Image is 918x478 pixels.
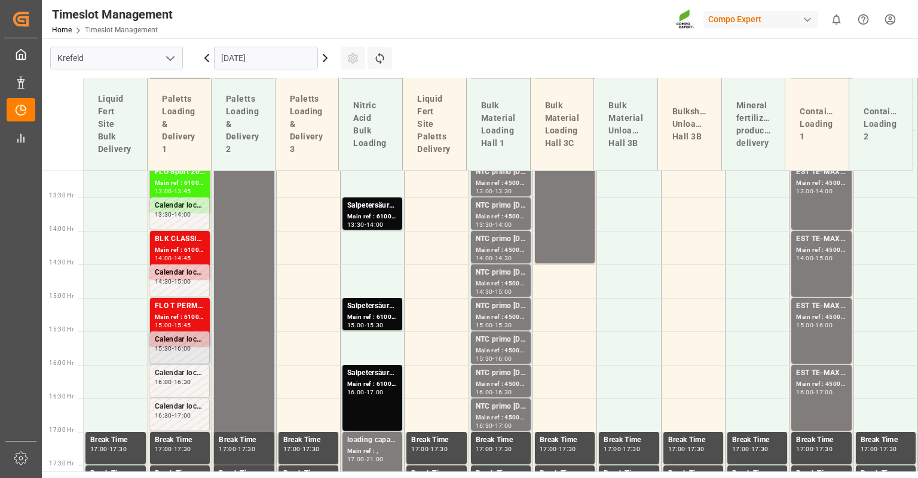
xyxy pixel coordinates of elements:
div: - [492,446,494,452]
div: - [492,255,494,261]
div: - [492,322,494,328]
div: - [557,446,559,452]
button: Compo Expert [703,8,823,31]
div: 13:30 [495,188,512,194]
div: - [685,446,687,452]
div: - [492,389,494,395]
div: Break Time [155,434,205,446]
div: Break Time [732,434,782,446]
div: Bulkship Unloading Hall 3B [668,101,712,148]
div: Main ref : 4500000179, 2000000017 [476,379,526,389]
div: 17:30 [109,446,127,452]
div: FLO Sport 20-5-8 25kg (x40) INT;FLO T PERM [DATE] 25kg (x42) INT;BLK CLASSIC [DATE] 25kg(x40)D,EN... [155,166,205,178]
div: 14:00 [155,255,172,261]
div: - [429,446,430,452]
div: 13:30 [347,222,365,227]
div: - [172,212,174,217]
div: 15:00 [155,322,172,328]
img: Screenshot%202023-09-29%20at%2010.02.21.png_1712312052.png [676,9,695,30]
div: - [172,255,174,261]
div: 17:30 [495,446,512,452]
div: 16:00 [796,389,813,395]
div: 17:30 [815,446,833,452]
div: 14:30 [155,279,172,284]
div: - [172,379,174,385]
div: Container Loading 1 [795,101,839,148]
div: 17:00 [174,413,191,418]
div: NTC primo [DATE] BULK [476,166,526,178]
div: Break Time [219,434,269,446]
div: Main ref : 4500000178, 2000000017 [476,245,526,255]
div: 14:00 [366,222,384,227]
div: 13:30 [476,222,493,227]
div: 16:00 [495,356,512,361]
div: Break Time [90,434,141,446]
div: 15:30 [476,356,493,361]
div: - [813,322,815,328]
div: 17:00 [155,446,172,452]
div: 16:00 [155,379,172,385]
div: - [877,446,879,452]
div: Break Time [476,434,526,446]
div: Paletts Loading & Delivery 1 [157,88,201,160]
div: 16:00 [815,322,833,328]
div: 17:30 [880,446,897,452]
div: Main ref : 6100001454, 2000001266 2000001266; [155,245,205,255]
div: 17:00 [861,446,878,452]
div: 16:30 [495,389,512,395]
div: 14:30 [476,289,493,294]
div: NTC primo [DATE] BULK [476,334,526,346]
div: Liquid Fert Site Bulk Delivery [93,88,137,160]
div: Calendar locked during this period. [155,200,204,212]
span: 17:00 Hr [49,427,74,433]
div: Main ref : 4500000960, 2000000379 [796,379,846,389]
div: EST TE-MAX 11-48 20kg (x45) ES, PT MTO [796,300,846,312]
div: NTC primo [DATE] BULK [476,267,526,279]
div: - [813,188,815,194]
div: Main ref : 4500000194, 2000000032 [476,78,526,88]
div: Calendar locked during this period. [155,267,204,279]
div: - [492,356,494,361]
div: Break Time [861,434,911,446]
div: 17:30 [559,446,576,452]
div: Main ref : 4500000189, 2000000017 [476,212,526,222]
div: 16:00 [476,389,493,395]
div: - [172,346,174,351]
div: 15:00 [476,322,493,328]
div: 17:30 [751,446,769,452]
div: 15:00 [347,322,365,328]
div: 17:00 [540,446,557,452]
div: Salpetersäure 53 lose [347,300,397,312]
div: Calendar locked during this period. [155,334,204,346]
div: 15:00 [815,255,833,261]
div: Main ref : 4500000186, 2000000017 [476,413,526,423]
div: Break Time [283,434,333,446]
div: Main ref : 4500000184, 2000000017 [476,312,526,322]
input: Type to search/select [50,47,183,69]
span: 16:00 Hr [49,360,74,366]
div: loading capacity [347,434,397,446]
div: 14:00 [796,255,813,261]
span: 17:30 Hr [49,460,74,467]
div: - [492,423,494,428]
span: 16:30 Hr [49,393,74,400]
div: - [172,413,174,418]
div: 16:30 [155,413,172,418]
div: 16:00 [347,389,365,395]
div: 17:30 [430,446,448,452]
div: 14:00 [495,222,512,227]
div: - [236,446,238,452]
div: - [365,322,366,328]
div: - [492,289,494,294]
div: - [813,389,815,395]
span: 14:00 Hr [49,226,74,232]
div: 21:00 [366,456,384,462]
div: 17:00 [796,446,813,452]
div: Break Time [604,434,654,446]
div: 15:30 [155,346,172,351]
div: 17:00 [732,446,749,452]
div: Paletts Loading & Delivery 2 [221,88,265,160]
div: - [749,446,751,452]
div: 15:00 [174,279,191,284]
div: Main ref : 6100001519, 2000001339; [347,379,397,389]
